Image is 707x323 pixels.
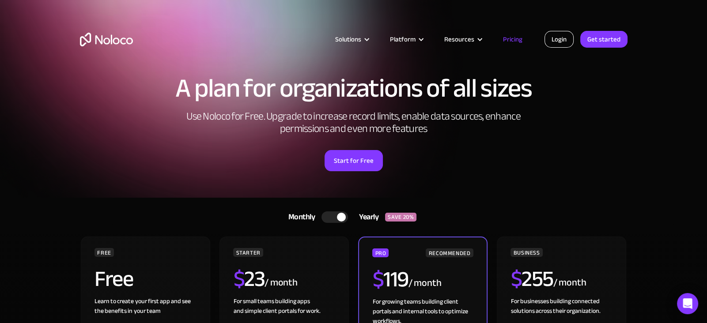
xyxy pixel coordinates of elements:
a: Get started [580,31,628,48]
div: SAVE 20% [385,213,416,222]
span: $ [233,258,244,300]
h2: 23 [233,268,265,290]
div: PRO [372,248,389,257]
a: Start for Free [325,150,383,171]
div: / month [408,276,441,290]
a: Login [544,31,574,48]
span: $ [372,259,383,300]
div: BUSINESS [510,248,542,257]
div: FREE [95,248,114,257]
div: RECOMMENDED [426,248,473,257]
h2: 255 [510,268,553,290]
h1: A plan for organizations of all sizes [80,75,628,101]
a: home [80,33,133,46]
h2: 119 [372,268,408,290]
div: Platform [390,34,416,45]
span: $ [510,258,522,300]
div: Open Intercom Messenger [677,293,698,314]
a: Pricing [492,34,533,45]
h2: Use Noloco for Free. Upgrade to increase record limits, enable data sources, enhance permissions ... [177,110,530,135]
div: Monthly [277,210,322,224]
div: Yearly [348,210,385,224]
div: STARTER [233,248,263,257]
div: Resources [444,34,474,45]
div: Solutions [335,34,361,45]
div: Resources [433,34,492,45]
div: / month [265,276,298,290]
h2: Free [95,268,133,290]
div: Solutions [324,34,379,45]
div: Platform [379,34,433,45]
div: / month [553,276,586,290]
